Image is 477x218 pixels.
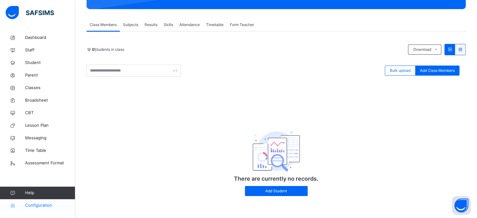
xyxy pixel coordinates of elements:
[250,188,303,194] span: Add Student
[230,22,254,28] span: Form Teacher
[390,68,411,73] span: Bulk upload
[413,47,431,52] span: Download
[179,22,200,28] span: Attendance
[452,196,471,215] button: Open asap
[25,47,75,53] span: Staff
[25,135,75,141] span: Messaging
[145,22,157,28] span: Results
[25,160,75,166] span: Assessment Format
[214,174,339,183] p: There are currently no records.
[420,68,455,73] span: Add Class Members
[25,35,75,41] span: Dashboard
[25,202,75,209] span: Configuration
[25,85,75,91] span: Classes
[214,113,339,203] div: There are currently no records.
[25,147,75,154] span: Time Table
[25,190,75,196] span: Help
[25,60,75,66] span: Student
[123,22,138,28] span: Subjects
[25,110,75,116] span: CBT
[90,22,117,28] span: Class Members
[25,72,75,78] span: Parent
[6,6,54,19] img: safsims
[92,47,94,52] b: 0
[25,122,75,129] span: Lesson Plan
[25,97,75,104] span: Broadsheet
[206,22,224,28] span: Timetable
[92,47,124,52] span: Students in class
[253,130,300,172] img: classEmptyState.7d4ec5dc6d57f4e1adfd249b62c1c528.svg
[164,22,173,28] span: Skills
